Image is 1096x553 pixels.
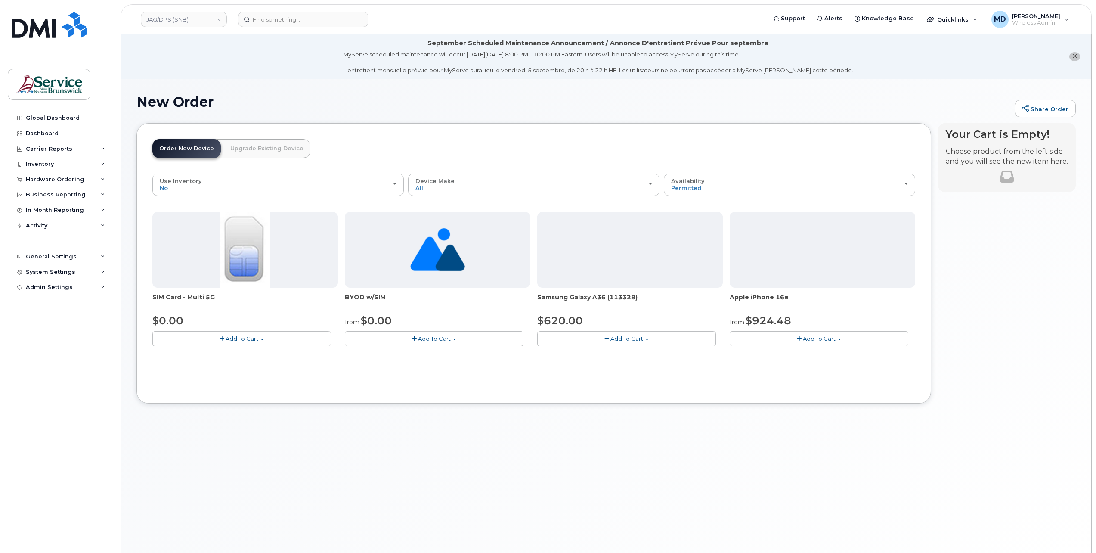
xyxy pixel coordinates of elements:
button: close notification [1069,52,1080,61]
span: $0.00 [361,314,392,327]
span: All [415,184,423,191]
button: Add To Cart [730,331,908,346]
a: Order New Device [152,139,221,158]
span: Add To Cart [418,335,451,342]
div: September Scheduled Maintenance Announcement / Annonce D'entretient Prévue Pour septembre [427,39,768,48]
span: Add To Cart [803,335,836,342]
button: Availability Permitted [664,174,915,196]
img: ED9FC9C2-4804-4D92-8A77-98887F1967E0.png [627,246,634,253]
span: Use Inventory [160,177,202,184]
p: Choose product from the left side and you will see the new item here. [946,147,1068,167]
div: Samsung Galaxy A36 (113328) [537,293,723,310]
img: 00D627D4-43E9-49B7-A367-2C99342E128C.jpg [220,212,269,288]
div: SIM Card - Multi 5G [152,293,338,310]
a: Share Order [1015,100,1076,117]
span: $924.48 [746,314,791,327]
button: Add To Cart [152,331,331,346]
button: Device Make All [408,174,659,196]
button: Add To Cart [537,331,716,346]
small: from [345,318,359,326]
span: $620.00 [537,314,583,327]
img: BB80DA02-9C0E-4782-AB1B-B1D93CAC2204.png [819,246,826,253]
a: Upgrade Existing Device [223,139,310,158]
span: Add To Cart [610,335,643,342]
div: Apple iPhone 16e [730,293,915,310]
small: from [730,318,744,326]
div: MyServe scheduled maintenance will occur [DATE][DATE] 8:00 PM - 10:00 PM Eastern. Users will be u... [343,50,853,75]
span: $0.00 [152,314,183,327]
div: BYOD w/SIM [345,293,530,310]
button: Use Inventory No [152,174,404,196]
button: Add To Cart [345,331,523,346]
span: Availability [671,177,705,184]
span: Permitted [671,184,702,191]
span: Add To Cart [226,335,258,342]
img: no_image_found-2caef05468ed5679b831cfe6fc140e25e0c280774317ffc20a367ab7fd17291e.png [410,212,465,288]
span: No [160,184,168,191]
h1: New Order [136,94,1010,109]
h4: Your Cart is Empty! [946,128,1068,140]
span: Device Make [415,177,455,184]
